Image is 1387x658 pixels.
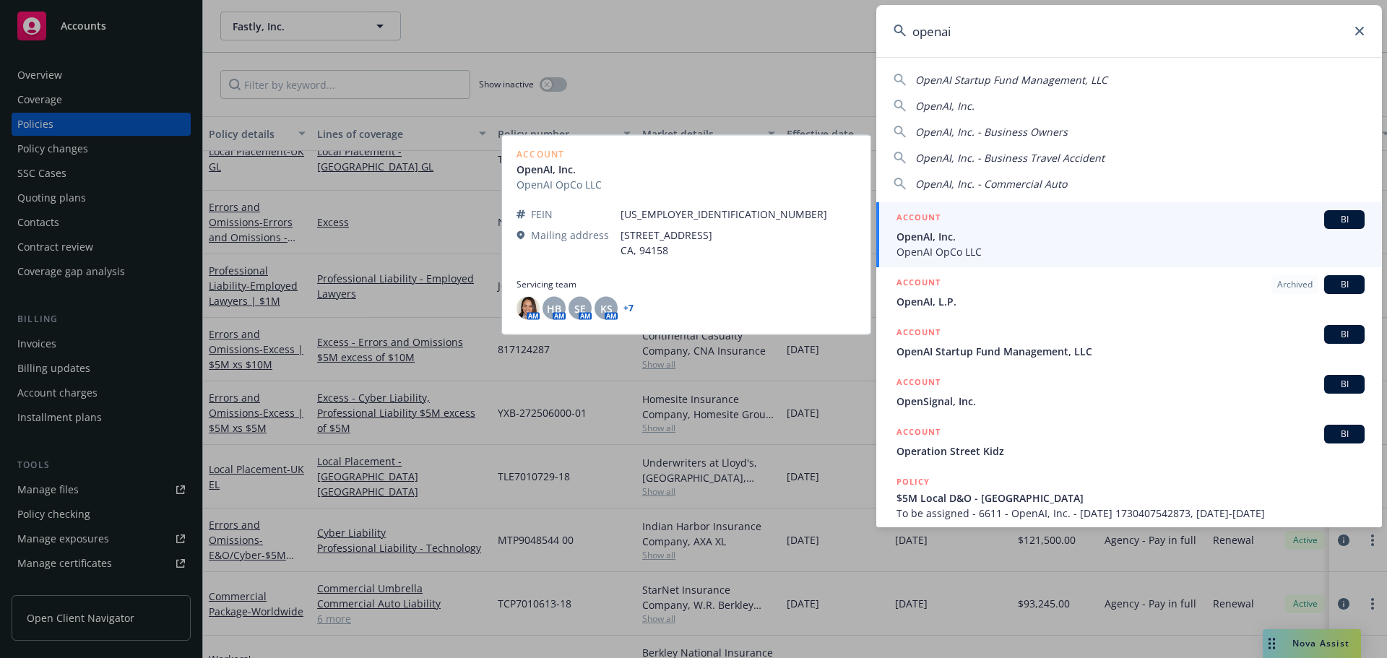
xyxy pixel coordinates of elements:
[915,73,1107,87] span: OpenAI Startup Fund Management, LLC
[896,275,941,293] h5: ACCOUNT
[896,375,941,392] h5: ACCOUNT
[876,417,1382,467] a: ACCOUNTBIOperation Street Kidz
[915,177,1067,191] span: OpenAI, Inc. - Commercial Auto
[1277,278,1313,291] span: Archived
[896,325,941,342] h5: ACCOUNT
[876,5,1382,57] input: Search...
[896,344,1365,359] span: OpenAI Startup Fund Management, LLC
[915,99,975,113] span: OpenAI, Inc.
[896,506,1365,521] span: To be assigned - 6611 - OpenAI, Inc. - [DATE] 1730407542873, [DATE]-[DATE]
[876,267,1382,317] a: ACCOUNTArchivedBIOpenAI, L.P.
[876,467,1382,529] a: POLICY$5M Local D&O - [GEOGRAPHIC_DATA]To be assigned - 6611 - OpenAI, Inc. - [DATE] 173040754287...
[1330,213,1359,226] span: BI
[876,317,1382,367] a: ACCOUNTBIOpenAI Startup Fund Management, LLC
[1330,428,1359,441] span: BI
[896,244,1365,259] span: OpenAI OpCo LLC
[896,443,1365,459] span: Operation Street Kidz
[915,125,1068,139] span: OpenAI, Inc. - Business Owners
[1330,328,1359,341] span: BI
[896,229,1365,244] span: OpenAI, Inc.
[915,151,1105,165] span: OpenAI, Inc. - Business Travel Accident
[896,490,1365,506] span: $5M Local D&O - [GEOGRAPHIC_DATA]
[896,425,941,442] h5: ACCOUNT
[896,475,930,489] h5: POLICY
[896,210,941,228] h5: ACCOUNT
[1330,378,1359,391] span: BI
[876,367,1382,417] a: ACCOUNTBIOpenSignal, Inc.
[1330,278,1359,291] span: BI
[896,294,1365,309] span: OpenAI, L.P.
[876,202,1382,267] a: ACCOUNTBIOpenAI, Inc.OpenAI OpCo LLC
[896,394,1365,409] span: OpenSignal, Inc.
